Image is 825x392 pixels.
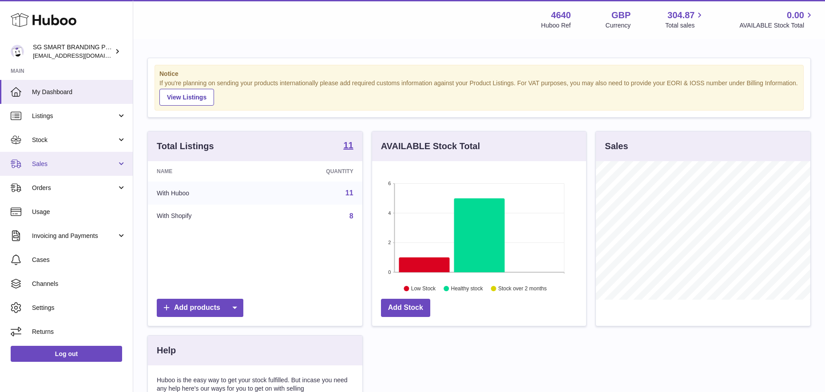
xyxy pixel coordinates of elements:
[157,299,243,317] a: Add products
[665,21,705,30] span: Total sales
[541,21,571,30] div: Huboo Ref
[157,140,214,152] h3: Total Listings
[739,21,814,30] span: AVAILABLE Stock Total
[11,45,24,58] img: uktopsmileshipping@gmail.com
[32,88,126,96] span: My Dashboard
[11,346,122,362] a: Log out
[157,344,176,356] h3: Help
[345,189,353,197] a: 11
[32,328,126,336] span: Returns
[381,299,430,317] a: Add Stock
[159,89,214,106] a: View Listings
[343,141,353,151] a: 11
[32,304,126,312] span: Settings
[148,205,263,228] td: With Shopify
[32,112,117,120] span: Listings
[739,9,814,30] a: 0.00 AVAILABLE Stock Total
[148,161,263,182] th: Name
[388,210,391,216] text: 4
[33,52,131,59] span: [EMAIL_ADDRESS][DOMAIN_NAME]
[551,9,571,21] strong: 4640
[148,182,263,205] td: With Huboo
[32,208,126,216] span: Usage
[32,232,117,240] span: Invoicing and Payments
[451,285,483,292] text: Healthy stock
[606,21,631,30] div: Currency
[381,140,480,152] h3: AVAILABLE Stock Total
[611,9,631,21] strong: GBP
[411,285,436,292] text: Low Stock
[159,79,799,106] div: If you're planning on sending your products internationally please add required customs informati...
[498,285,547,292] text: Stock over 2 months
[388,181,391,186] text: 6
[665,9,705,30] a: 304.87 Total sales
[32,256,126,264] span: Cases
[32,136,117,144] span: Stock
[32,280,126,288] span: Channels
[32,160,117,168] span: Sales
[667,9,694,21] span: 304.87
[787,9,804,21] span: 0.00
[32,184,117,192] span: Orders
[33,43,113,60] div: SG SMART BRANDING PTE. LTD.
[159,70,799,78] strong: Notice
[605,140,628,152] h3: Sales
[263,161,362,182] th: Quantity
[349,212,353,220] a: 8
[388,240,391,245] text: 2
[388,269,391,275] text: 0
[343,141,353,150] strong: 11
